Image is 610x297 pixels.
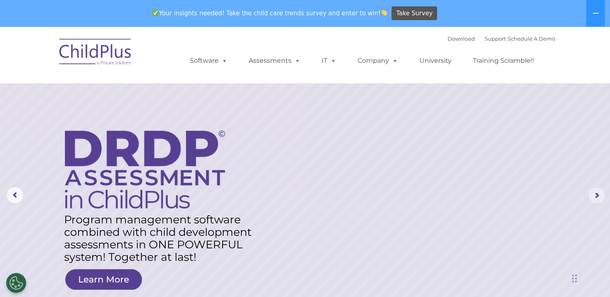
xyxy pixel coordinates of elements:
[112,86,146,92] span: Phone number
[572,266,577,291] div: Drag
[149,5,391,21] span: Your insights needed! Take the child care trends survey and enter to win!
[396,6,433,21] span: Take Survey
[65,130,225,208] img: DRDP Assessment in ChildPlus
[381,10,387,16] img: 👏
[411,53,460,69] a: University
[65,269,142,290] a: Learn More
[64,213,259,263] rs-layer: Program management software combined with child development assessments in ONE POWERFUL system! T...
[314,53,344,69] a: IT
[112,53,137,59] span: Last name
[6,273,26,293] button: Cookies Settings
[448,35,475,42] a: Download
[508,35,555,42] a: Schedule A Demo
[55,33,136,73] img: ChildPlus by Procare Solutions
[485,35,506,42] a: Support
[350,53,406,69] a: Company
[391,6,437,21] a: Take Survey
[182,53,235,69] a: Software
[465,53,542,69] a: Training Scramble!!
[448,35,555,42] font: |
[241,53,308,69] a: Assessments
[570,258,610,297] iframe: Chat Widget
[152,10,158,16] img: ✅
